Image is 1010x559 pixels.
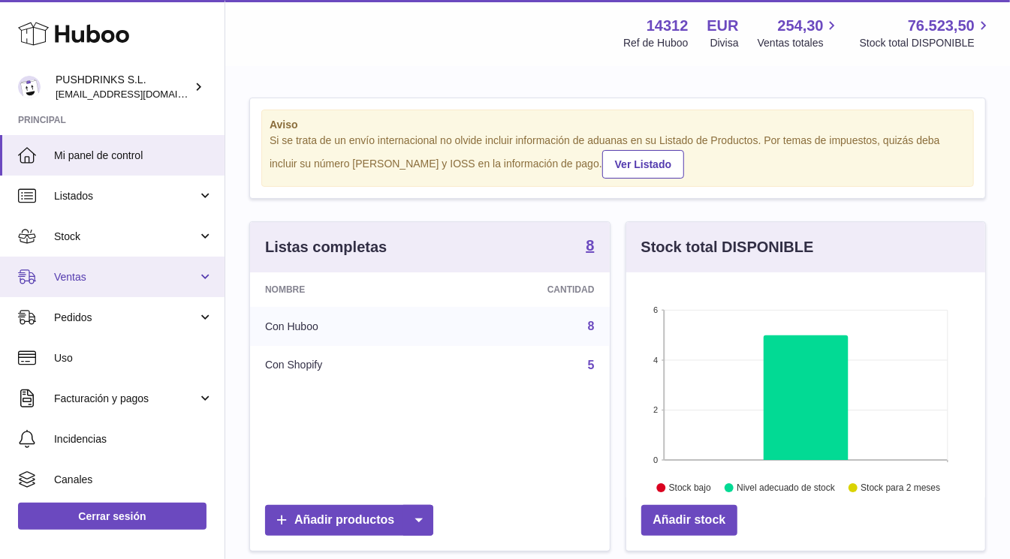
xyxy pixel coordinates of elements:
[653,405,658,414] text: 2
[586,238,594,256] a: 8
[250,307,441,346] td: Con Huboo
[653,305,658,314] text: 6
[668,482,710,493] text: Stock bajo
[56,73,191,101] div: PUSHDRINKS S.L.
[18,76,41,98] img: framos@pushdrinks.es
[441,272,609,307] th: Cantidad
[641,505,738,536] a: Añadir stock
[54,473,213,487] span: Canales
[647,16,689,36] strong: 14312
[270,134,966,179] div: Si se trata de un envío internacional no olvide incluir información de aduanas en su Listado de P...
[860,16,992,50] a: 76.523,50 Stock total DISPONIBLE
[270,118,966,132] strong: Aviso
[588,359,595,371] a: 5
[653,356,658,365] text: 4
[602,150,684,179] a: Ver Listado
[641,237,814,257] h3: Stock total DISPONIBLE
[18,503,207,530] a: Cerrar sesión
[250,272,441,307] th: Nombre
[908,16,975,36] span: 76.523,50
[707,16,739,36] strong: EUR
[54,189,197,203] span: Listados
[586,238,594,253] strong: 8
[54,392,197,406] span: Facturación y pagos
[737,482,836,493] text: Nivel adecuado de stock
[54,432,213,446] span: Incidencias
[778,16,824,36] span: 254,30
[54,311,197,325] span: Pedidos
[265,237,387,257] h3: Listas completas
[758,16,841,50] a: 254,30 Ventas totales
[54,351,213,365] span: Uso
[860,36,992,50] span: Stock total DISPONIBLE
[56,88,221,100] span: [EMAIL_ADDRESS][DOMAIN_NAME]
[54,230,197,244] span: Stock
[54,270,197,284] span: Ventas
[265,505,433,536] a: Añadir productos
[54,149,213,163] span: Mi panel de control
[710,36,739,50] div: Divisa
[623,36,688,50] div: Ref de Huboo
[588,320,595,332] a: 8
[250,346,441,385] td: Con Shopify
[758,36,841,50] span: Ventas totales
[653,455,658,464] text: 0
[861,482,940,493] text: Stock para 2 meses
